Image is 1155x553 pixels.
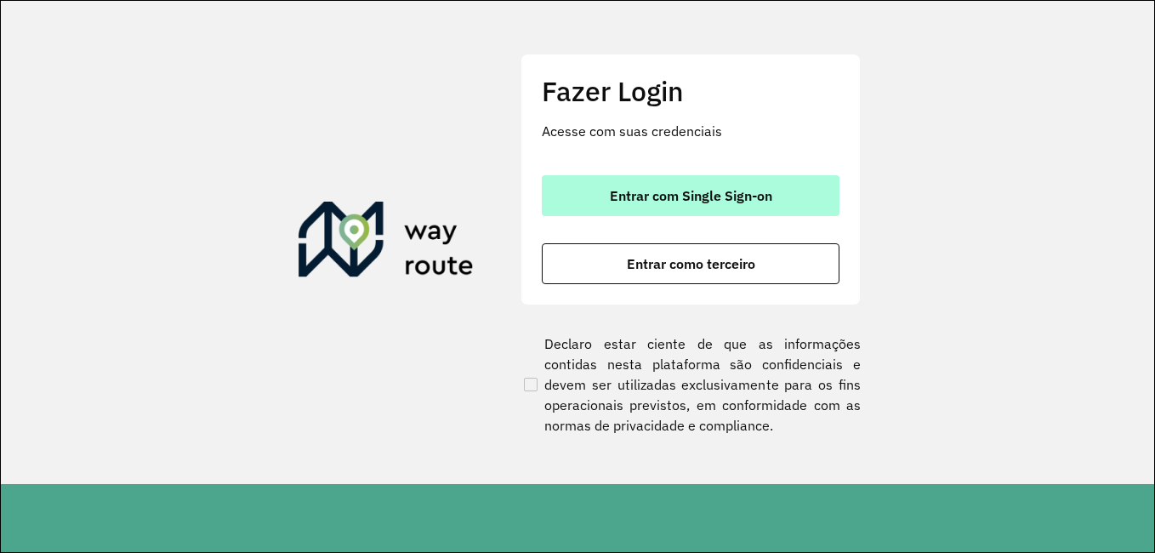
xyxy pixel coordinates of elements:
h2: Fazer Login [542,75,839,107]
img: Roteirizador AmbevTech [299,202,474,283]
span: Entrar como terceiro [627,257,755,271]
span: Entrar com Single Sign-on [610,189,772,202]
button: button [542,243,839,284]
button: button [542,175,839,216]
label: Declaro estar ciente de que as informações contidas nesta plataforma são confidenciais e devem se... [521,334,861,436]
p: Acesse com suas credenciais [542,121,839,141]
